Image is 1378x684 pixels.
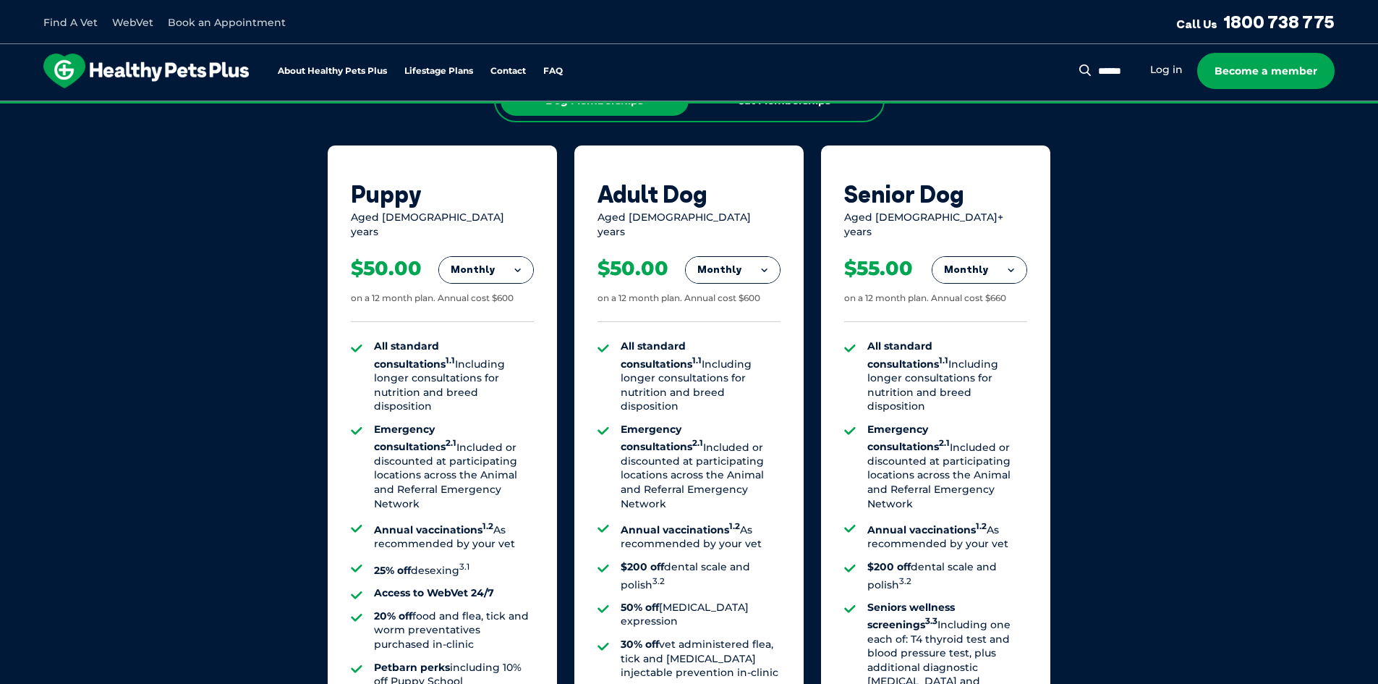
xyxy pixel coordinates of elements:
a: FAQ [543,67,563,76]
sup: 3.1 [459,562,469,572]
strong: Seniors wellness screenings [867,601,955,631]
sup: 3.2 [899,576,911,586]
li: dental scale and polish [621,560,781,592]
a: Find A Vet [43,16,98,29]
span: Proactive, preventative wellness program designed to keep your pet healthier and happier for longer [419,101,959,114]
div: $50.00 [597,256,668,281]
a: Log in [1150,63,1183,77]
a: Call Us1800 738 775 [1176,11,1335,33]
div: Aged [DEMOGRAPHIC_DATA] years [597,211,781,239]
a: Book an Appointment [168,16,286,29]
sup: 2.1 [692,439,703,449]
div: Puppy [351,180,534,208]
div: on a 12 month plan. Annual cost $600 [351,292,514,305]
a: About Healthy Pets Plus [278,67,387,76]
strong: 25% off [374,564,411,577]
sup: 1.1 [692,355,702,366]
strong: 50% off [621,601,659,614]
div: on a 12 month plan. Annual cost $600 [597,292,760,305]
strong: Emergency consultations [374,423,456,453]
li: Included or discounted at participating locations across the Animal and Referral Emergency Network [374,423,534,511]
sup: 1.1 [446,355,455,366]
li: [MEDICAL_DATA] expression [621,601,781,629]
strong: Annual vaccinations [621,523,740,536]
a: Contact [490,67,526,76]
span: Call Us [1176,17,1217,31]
li: vet administered flea, tick and [MEDICAL_DATA] injectable prevention in-clinic [621,638,781,680]
strong: Annual vaccinations [867,523,987,536]
strong: $200 off [621,560,664,573]
div: $55.00 [844,256,913,281]
div: Aged [DEMOGRAPHIC_DATA]+ years [844,211,1027,239]
li: As recommended by your vet [621,520,781,552]
img: hpp-logo [43,54,249,88]
sup: 2.1 [939,439,950,449]
li: As recommended by your vet [374,520,534,552]
strong: Annual vaccinations [374,523,493,536]
strong: All standard consultations [374,339,455,370]
div: Senior Dog [844,180,1027,208]
div: $50.00 [351,256,422,281]
div: on a 12 month plan. Annual cost $660 [844,292,1006,305]
div: Adult Dog [597,180,781,208]
li: dental scale and polish [867,560,1027,592]
strong: 20% off [374,609,412,622]
a: Become a member [1197,53,1335,89]
strong: Emergency consultations [867,423,950,453]
li: food and flea, tick and worm preventatives purchased in-clinic [374,609,534,652]
sup: 1.2 [976,521,987,531]
sup: 3.2 [652,576,665,586]
button: Monthly [932,257,1026,283]
li: Included or discounted at participating locations across the Animal and Referral Emergency Network [867,423,1027,511]
strong: All standard consultations [621,339,702,370]
strong: Petbarn perks [374,661,450,674]
sup: 1.1 [939,355,948,366]
li: Including longer consultations for nutrition and breed disposition [867,339,1027,414]
button: Monthly [686,257,780,283]
div: Aged [DEMOGRAPHIC_DATA] years [351,211,534,239]
strong: Access to WebVet 24/7 [374,586,494,599]
a: Lifestage Plans [404,67,473,76]
a: WebVet [112,16,153,29]
li: Including longer consultations for nutrition and breed disposition [621,339,781,414]
button: Search [1076,63,1094,77]
sup: 2.1 [446,439,456,449]
sup: 3.3 [925,616,937,626]
li: As recommended by your vet [867,520,1027,552]
strong: $200 off [867,560,911,573]
li: desexing [374,560,534,578]
strong: Emergency consultations [621,423,703,453]
sup: 1.2 [482,521,493,531]
li: Including longer consultations for nutrition and breed disposition [374,339,534,414]
li: Included or discounted at participating locations across the Animal and Referral Emergency Network [621,423,781,511]
sup: 1.2 [729,521,740,531]
strong: All standard consultations [867,339,948,370]
strong: 30% off [621,638,659,651]
button: Monthly [439,257,533,283]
